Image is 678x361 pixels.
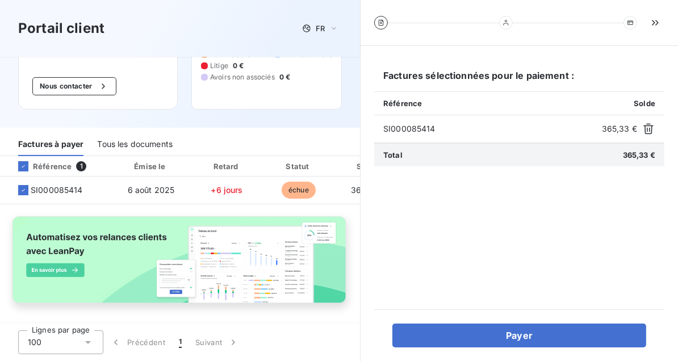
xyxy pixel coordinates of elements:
span: Avoirs non associés [210,72,275,82]
div: Statut [265,161,332,172]
div: Solde [336,161,401,172]
button: Nous contacter [32,77,116,95]
button: Précédent [103,330,172,354]
span: 0 € [233,61,244,71]
span: 1 [179,337,182,348]
div: Retard [193,161,261,172]
span: Référence [383,99,422,108]
span: 365,33 € [623,150,655,159]
span: SI000085414 [31,184,83,196]
span: 6 août 2025 [128,185,175,195]
h6: Factures sélectionnées pour le paiement : [374,69,664,91]
span: échue [282,182,316,199]
h3: Portail client [18,18,104,39]
span: 1 [76,161,86,171]
span: +6 jours [211,185,242,195]
img: banner [5,211,355,318]
span: Solde [634,99,655,108]
span: Litige [210,61,228,71]
div: Émise le [114,161,188,172]
span: SI000085414 [383,123,597,135]
span: FR [316,24,325,33]
span: 100 [28,337,41,348]
span: Total [383,150,403,159]
div: Référence [9,161,72,171]
span: 365,33 € [602,123,637,135]
div: Tous les documents [97,132,173,156]
button: Suivant [189,330,246,354]
button: 1 [172,330,189,354]
button: Payer [392,324,646,347]
div: Factures à payer [18,132,83,156]
span: 0 € [279,72,290,82]
span: 365,33 € [351,185,386,195]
